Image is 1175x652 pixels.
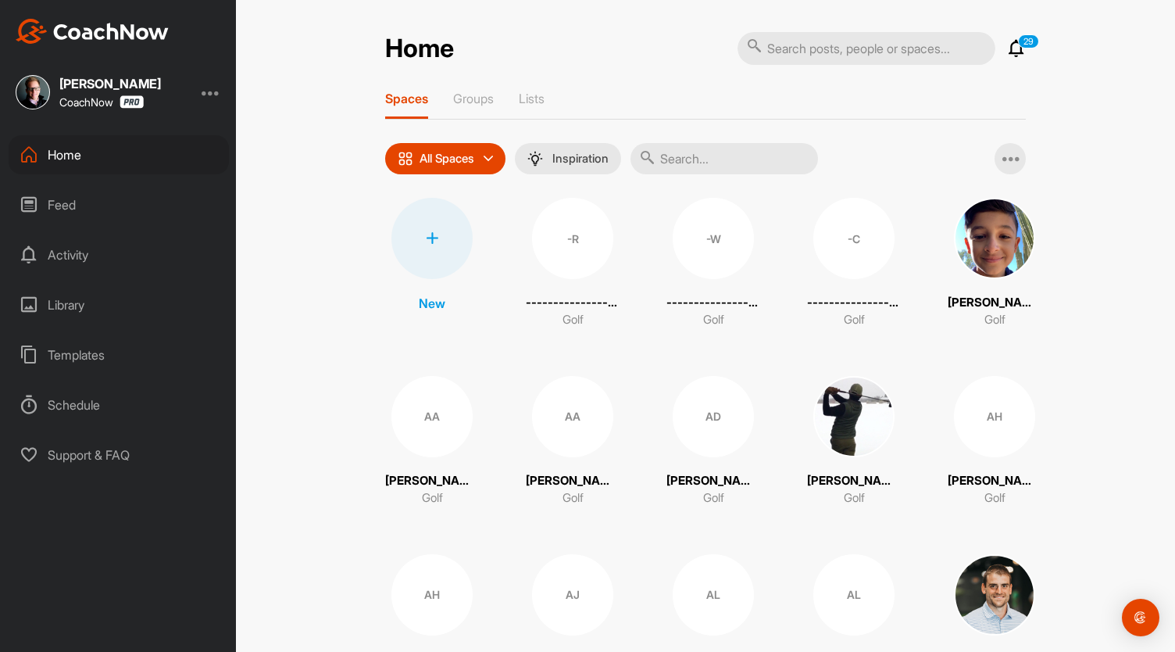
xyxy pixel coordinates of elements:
img: CoachNow [16,19,169,44]
div: -W [673,198,754,279]
div: AL [813,554,895,636]
img: icon [398,151,413,167]
div: Home [9,135,229,174]
p: [PERSON_NAME] [526,472,620,490]
p: Golf [562,489,584,507]
p: New [419,294,445,313]
p: [PERSON_NAME] [948,294,1041,312]
p: ----------------------------- Contact Imported: NAME : [PERSON_NAME] [807,294,901,312]
div: Open Intercom Messenger [1122,599,1159,636]
p: Golf [984,489,1005,507]
a: [PERSON_NAME]Golf [807,376,901,507]
div: Library [9,285,229,324]
div: Activity [9,235,229,274]
a: AH[PERSON_NAME]Golf [948,376,1041,507]
p: Spaces [385,91,428,106]
p: Inspiration [552,152,609,165]
div: Templates [9,335,229,374]
div: AA [532,376,613,457]
img: square_9d694d9a06870bb11a6c26105956a054.jpg [813,376,895,457]
p: [PERSON_NAME] [385,472,479,490]
p: Lists [519,91,545,106]
div: [PERSON_NAME] [59,77,161,90]
p: All Spaces [420,152,474,165]
a: AA[PERSON_NAME]Golf [526,376,620,507]
div: AH [391,554,473,636]
div: AL [673,554,754,636]
a: -W----------------------------- Contact Imported: NAME : [PERSON_NAME]Golf [666,198,760,329]
p: 29 [1018,34,1039,48]
p: Golf [422,489,443,507]
img: square_20b62fea31acd0f213c23be39da22987.jpg [16,75,50,109]
div: AA [391,376,473,457]
p: ----------------------------- Contact Imported: NAME : [PERSON_NAME] [526,294,620,312]
div: -C [813,198,895,279]
img: square_76566a645567896ed928f1fe9600d1e8.jpg [954,554,1035,636]
p: [PERSON_NAME] [666,472,760,490]
p: Golf [844,311,865,329]
img: menuIcon [527,151,543,167]
div: AD [673,376,754,457]
div: Schedule [9,385,229,425]
p: [PERSON_NAME] [948,472,1041,490]
img: CoachNow Pro [120,95,144,109]
div: AH [954,376,1035,457]
p: Golf [703,311,724,329]
div: CoachNow [59,95,144,109]
p: Golf [562,311,584,329]
h2: Home [385,34,454,64]
p: Golf [703,489,724,507]
p: ----------------------------- Contact Imported: NAME : [PERSON_NAME] [666,294,760,312]
div: AJ [532,554,613,636]
p: [PERSON_NAME] [807,472,901,490]
p: Groups [453,91,494,106]
div: -R [532,198,613,279]
img: square_0ce735a71d926ee92ec62a843deabb63.jpg [954,198,1035,279]
a: -C----------------------------- Contact Imported: NAME : [PERSON_NAME]Golf [807,198,901,329]
div: Feed [9,185,229,224]
a: [PERSON_NAME]Golf [948,198,1041,329]
a: AD[PERSON_NAME]Golf [666,376,760,507]
input: Search... [630,143,818,174]
div: Support & FAQ [9,435,229,475]
a: -R----------------------------- Contact Imported: NAME : [PERSON_NAME]Golf [526,198,620,329]
p: Golf [984,311,1005,329]
a: AA[PERSON_NAME]Golf [385,376,479,507]
p: Golf [844,489,865,507]
input: Search posts, people or spaces... [737,32,995,65]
